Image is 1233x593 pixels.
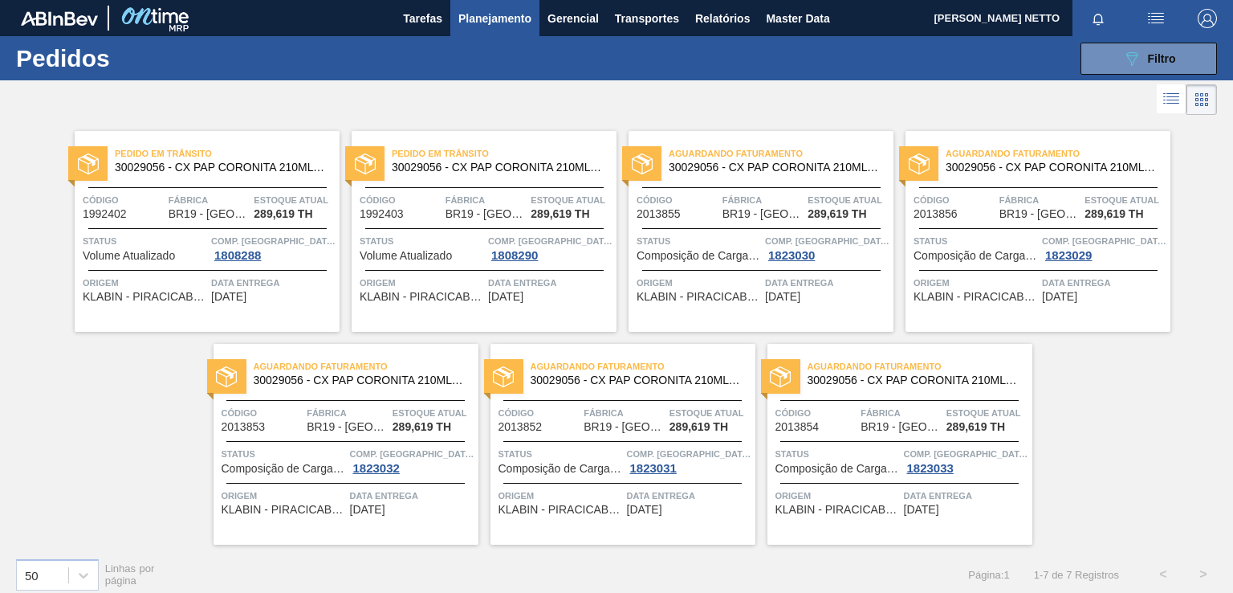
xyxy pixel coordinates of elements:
span: KLABIN - PIRACICABA (SP) [360,291,484,303]
img: TNhmsLtSVTkK8tSr43FrP2fwEKptu5GPRR3wAAAABJRU5ErkJggg== [21,11,98,26]
span: Data entrega [627,488,751,504]
span: Fábrica [722,192,804,208]
span: Aguardando Faturamento [669,145,893,162]
span: BR19 - Nova Rio [446,208,526,220]
span: Composição de Carga Aceita [637,250,761,262]
span: Transportes [615,9,679,28]
span: Status [83,233,207,249]
span: Data entrega [488,275,612,291]
span: Comp. Carga [350,446,474,462]
div: 50 [25,568,39,582]
img: userActions [1146,9,1166,28]
span: Data entrega [350,488,474,504]
span: 24/09/2025 [765,291,800,303]
span: Código [498,405,580,421]
span: KLABIN - PIRACICABA (SP) [498,504,623,516]
span: Volume Atualizado [360,250,452,262]
span: Código [83,192,165,208]
a: statusAguardando Faturamento30029056 - CX PAP CORONITA 210ML C24 URCódigo2013854FábricaBR19 - [GE... [755,344,1032,545]
a: Comp. [GEOGRAPHIC_DATA]1823032 [350,446,474,475]
span: Fábrica [169,192,250,208]
span: 30029056 - CX PAP CORONITA 210ML C24 UR [392,162,604,174]
span: Relatórios [695,9,750,28]
span: Fábrica [999,192,1081,208]
span: Fábrica [446,192,527,208]
span: 28/08/2025 [488,291,523,303]
button: Filtro [1080,43,1217,75]
span: 2013854 [775,421,820,433]
img: Logout [1198,9,1217,28]
span: Comp. Carga [904,446,1028,462]
span: Código [222,405,303,421]
span: BR19 - Nova Rio [307,421,387,433]
span: 24/09/2025 [1042,291,1077,303]
span: 30029056 - CX PAP CORONITA 210ML C24 UR [946,162,1158,174]
span: KLABIN - PIRACICABA (SP) [914,291,1038,303]
span: Comp. Carga [627,446,751,462]
span: 30029056 - CX PAP CORONITA 210ML C24 UR [531,374,743,386]
a: Comp. [GEOGRAPHIC_DATA]1823029 [1042,233,1166,262]
span: 2013855 [637,208,681,220]
span: BR19 - Nova Rio [999,208,1080,220]
span: 30029056 - CX PAP CORONITA 210ML C24 UR [115,162,327,174]
div: 1808288 [211,249,264,262]
img: status [355,153,376,174]
span: 1992402 [83,208,127,220]
span: Data entrega [1042,275,1166,291]
a: statusAguardando Faturamento30029056 - CX PAP CORONITA 210ML C24 URCódigo2013855FábricaBR19 - [GE... [616,131,893,332]
a: Comp. [GEOGRAPHIC_DATA]1808288 [211,233,336,262]
span: 26/09/2025 [627,504,662,516]
span: BR19 - Nova Rio [722,208,803,220]
span: Estoque atual [531,192,612,208]
span: Status [775,446,900,462]
span: Data entrega [211,275,336,291]
div: 1823032 [350,462,403,475]
span: BR19 - Nova Rio [584,421,664,433]
span: Código [775,405,857,421]
span: 289,619 TH [531,208,589,220]
a: Comp. [GEOGRAPHIC_DATA]1823030 [765,233,889,262]
span: Composição de Carga Aceita [498,463,623,475]
span: 2013852 [498,421,543,433]
span: Estoque atual [1084,192,1166,208]
span: Código [360,192,442,208]
span: Status [360,233,484,249]
span: Estoque atual [808,192,889,208]
span: 30029056 - CX PAP CORONITA 210ML C24 UR [669,162,881,174]
span: Filtro [1148,52,1176,65]
span: Página : 1 [968,569,1009,581]
span: KLABIN - PIRACICABA (SP) [222,504,346,516]
span: KLABIN - PIRACICABA (SP) [83,291,207,303]
span: Origem [498,488,623,504]
span: Estoque atual [393,405,474,421]
span: Aguardando Faturamento [808,358,1032,374]
span: 1 - 7 de 7 Registros [1034,569,1119,581]
span: Fábrica [307,405,389,421]
span: Código [914,192,995,208]
img: status [216,366,237,387]
span: Origem [914,275,1038,291]
span: Pedido em Trânsito [392,145,616,162]
span: Origem [637,275,761,291]
div: 1823030 [765,249,818,262]
span: Estoque atual [254,192,336,208]
span: Origem [222,488,346,504]
img: status [78,153,99,174]
span: Gerencial [547,9,599,28]
span: 30029056 - CX PAP CORONITA 210ML C24 UR [808,374,1019,386]
span: 24/08/2025 [211,291,246,303]
span: Data entrega [765,275,889,291]
span: 30029056 - CX PAP CORONITA 210ML C24 UR [254,374,466,386]
span: KLABIN - PIRACICABA (SP) [637,291,761,303]
span: 289,619 TH [254,208,312,220]
span: 28/09/2025 [904,504,939,516]
span: Status [914,233,1038,249]
span: 289,619 TH [946,421,1005,433]
span: Composição de Carga Aceita [775,463,900,475]
span: 26/09/2025 [350,504,385,516]
span: Fábrica [584,405,665,421]
span: Tarefas [403,9,442,28]
span: 2013856 [914,208,958,220]
span: Data entrega [904,488,1028,504]
div: Visão em Lista [1157,84,1186,115]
